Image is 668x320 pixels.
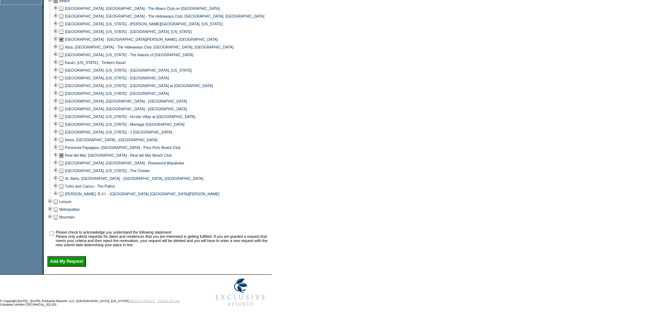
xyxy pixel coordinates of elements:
[59,200,72,204] a: Leisure
[65,176,203,181] a: St. Barts, [GEOGRAPHIC_DATA] - [GEOGRAPHIC_DATA], [GEOGRAPHIC_DATA]
[65,14,264,18] a: [GEOGRAPHIC_DATA], [GEOGRAPHIC_DATA] - The Hideaways Club: [GEOGRAPHIC_DATA], [GEOGRAPHIC_DATA]
[65,138,157,142] a: Nevis, [GEOGRAPHIC_DATA] - [GEOGRAPHIC_DATA]
[65,145,181,150] a: Peninsula Papagayo, [GEOGRAPHIC_DATA] - Poro Poro Beach Club
[65,161,184,165] a: [GEOGRAPHIC_DATA], [GEOGRAPHIC_DATA] - Rosewood Mayakoba
[65,122,184,126] a: [GEOGRAPHIC_DATA], [US_STATE] - Montage [GEOGRAPHIC_DATA]
[65,184,115,188] a: Turks and Caicos - The Palms
[59,215,75,219] a: Mountain
[65,169,150,173] a: [GEOGRAPHIC_DATA], [US_STATE] - The Cloister
[65,6,220,11] a: [GEOGRAPHIC_DATA], [GEOGRAPHIC_DATA] - The Abaco Club on [GEOGRAPHIC_DATA]
[65,192,220,196] a: [PERSON_NAME], B.V.I. - [GEOGRAPHIC_DATA] [GEOGRAPHIC_DATA][PERSON_NAME]
[56,230,269,247] td: Please check to acknowledge you understand the following statement: Please only submit requests f...
[129,299,155,303] a: PRIVACY POLICY
[65,30,192,34] a: [GEOGRAPHIC_DATA], [US_STATE] - [GEOGRAPHIC_DATA], [US_STATE]
[65,130,172,134] a: [GEOGRAPHIC_DATA], [US_STATE] - 1 [GEOGRAPHIC_DATA]
[65,45,234,49] a: Ibiza, [GEOGRAPHIC_DATA] - The Hideaways Club: [GEOGRAPHIC_DATA], [GEOGRAPHIC_DATA]
[65,53,193,57] a: [GEOGRAPHIC_DATA], [US_STATE] - The Islands of [GEOGRAPHIC_DATA]
[47,256,86,267] input: Add My Request
[65,60,126,65] a: Kaua'i, [US_STATE] - Timbers Kaua'i
[65,68,192,72] a: [GEOGRAPHIC_DATA], [US_STATE] - [GEOGRAPHIC_DATA], [US_STATE]
[65,84,213,88] a: [GEOGRAPHIC_DATA], [US_STATE] - [GEOGRAPHIC_DATA] at [GEOGRAPHIC_DATA]
[65,99,187,103] a: [GEOGRAPHIC_DATA], [GEOGRAPHIC_DATA] - [GEOGRAPHIC_DATA]
[65,37,218,41] a: [GEOGRAPHIC_DATA] - [GEOGRAPHIC_DATA][PERSON_NAME], [GEOGRAPHIC_DATA]
[209,275,272,310] img: Exclusive Resorts
[65,91,169,96] a: [GEOGRAPHIC_DATA], [US_STATE] - [GEOGRAPHIC_DATA]
[65,153,172,157] a: Real del Mar, [GEOGRAPHIC_DATA] - Real del Mar Beach Club
[65,22,223,26] a: [GEOGRAPHIC_DATA], [US_STATE] - [PERSON_NAME][GEOGRAPHIC_DATA], [US_STATE]
[158,299,180,303] a: TERMS OF USE
[59,207,80,211] a: Metropolitan
[65,76,169,80] a: [GEOGRAPHIC_DATA], [US_STATE] - [GEOGRAPHIC_DATA]
[65,115,195,119] a: [GEOGRAPHIC_DATA], [US_STATE] - Ho'olei Villas at [GEOGRAPHIC_DATA]
[65,107,187,111] a: [GEOGRAPHIC_DATA], [GEOGRAPHIC_DATA] - [GEOGRAPHIC_DATA]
